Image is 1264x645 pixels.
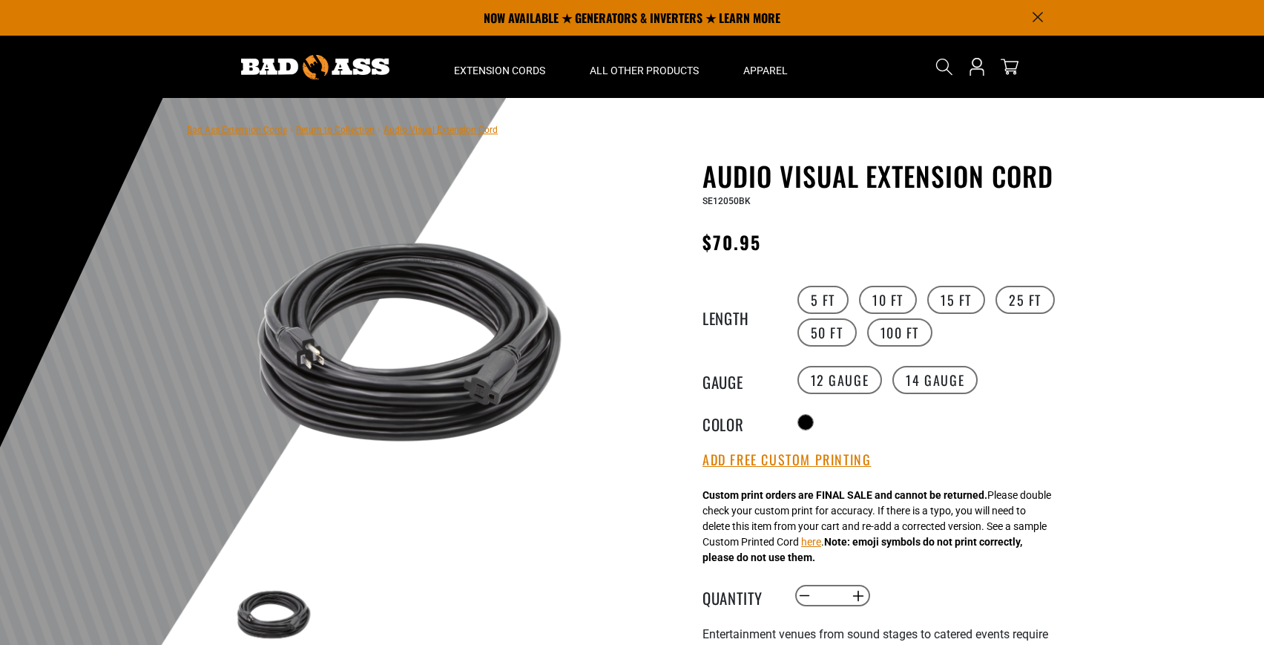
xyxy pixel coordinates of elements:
span: $70.95 [702,229,761,255]
nav: breadcrumbs [187,120,498,138]
summary: Apparel [721,36,810,98]
label: Quantity [702,586,777,606]
label: 10 FT [859,286,917,314]
label: 14 Gauge [892,366,978,394]
span: SE12050BK [702,196,751,206]
img: black [231,163,588,521]
strong: Note: emoji symbols do not print correctly, please do not use them. [702,536,1022,563]
summary: Search [932,55,956,79]
label: 50 FT [797,318,857,347]
span: Audio Visual Extension Cord [384,125,498,135]
strong: Custom print orders are FINAL SALE and cannot be returned. [702,489,987,501]
a: Bad Ass Extension Cords [187,125,287,135]
img: Bad Ass Extension Cords [241,55,389,79]
div: Please double check your custom print for accuracy. If there is a typo, you will need to delete t... [702,488,1051,566]
span: All Other Products [590,64,699,77]
a: Return to Collection [296,125,375,135]
span: › [378,125,381,135]
span: Apparel [743,64,788,77]
label: 5 FT [797,286,849,314]
span: Extension Cords [454,64,545,77]
summary: Extension Cords [432,36,567,98]
label: 25 FT [995,286,1055,314]
legend: Length [702,307,777,326]
label: 15 FT [927,286,985,314]
button: here [801,534,821,550]
span: › [290,125,293,135]
legend: Color [702,413,777,432]
label: 12 Gauge [797,366,883,394]
summary: All Other Products [567,36,721,98]
button: Add Free Custom Printing [702,452,871,468]
h1: Audio Visual Extension Cord [702,160,1066,191]
label: 100 FT [867,318,933,347]
legend: Gauge [702,370,777,390]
